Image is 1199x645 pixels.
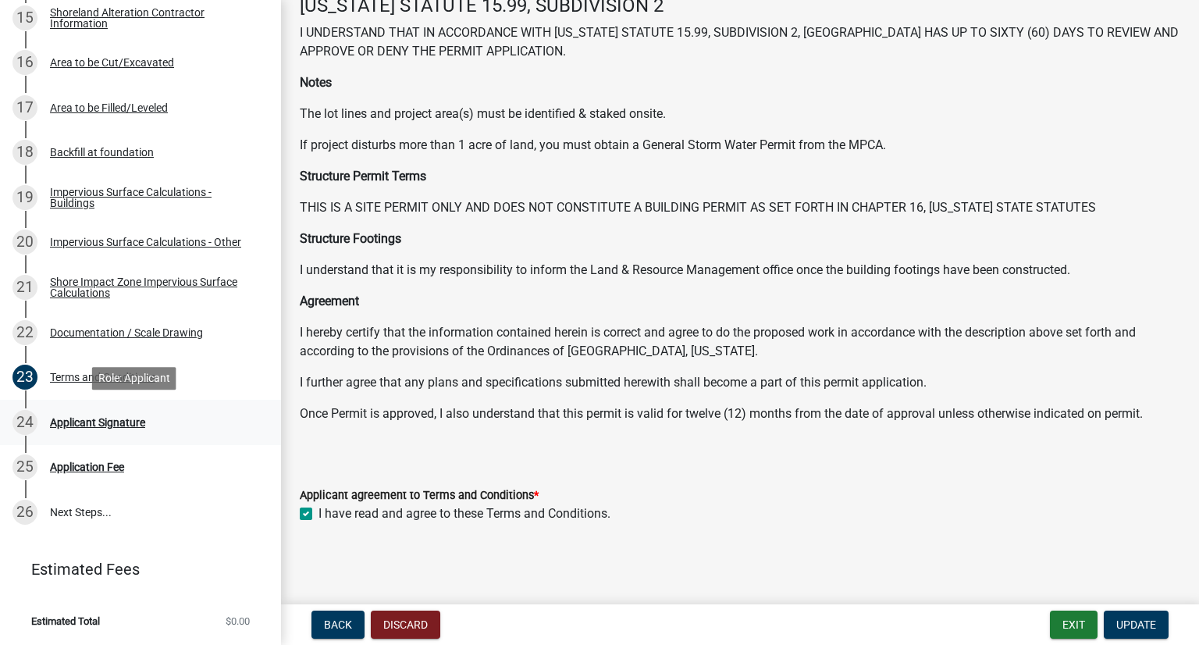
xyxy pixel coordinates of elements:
[324,618,352,631] span: Back
[300,231,401,246] strong: Structure Footings
[50,417,145,428] div: Applicant Signature
[50,276,256,298] div: Shore Impact Zone Impervious Surface Calculations
[300,198,1180,217] p: THIS IS A SITE PERMIT ONLY AND DOES NOT CONSTITUTE A BUILDING PERMIT AS SET FORTH IN CHAPTER 16, ...
[12,554,256,585] a: Estimated Fees
[300,75,332,90] strong: Notes
[300,490,539,501] label: Applicant agreement to Terms and Conditions
[300,323,1180,361] p: I hereby certify that the information contained herein is correct and agree to do the proposed wo...
[300,136,1180,155] p: If project disturbs more than 1 acre of land, you must obtain a General Storm Water Permit from t...
[311,611,365,639] button: Back
[1116,618,1156,631] span: Update
[300,169,426,184] strong: Structure Permit Terms
[50,372,155,383] div: Terms and Conditions
[50,327,203,338] div: Documentation / Scale Drawing
[50,147,154,158] div: Backfill at foundation
[318,504,610,523] label: I have read and agree to these Terms and Conditions.
[1050,611,1098,639] button: Exit
[12,454,37,479] div: 25
[1104,611,1169,639] button: Update
[12,410,37,435] div: 24
[50,461,124,472] div: Application Fee
[300,373,1180,392] p: I further agree that any plans and specifications submitted herewith shall become a part of this ...
[12,5,37,30] div: 15
[12,50,37,75] div: 16
[50,102,168,113] div: Area to be Filled/Leveled
[12,230,37,255] div: 20
[300,404,1180,423] p: Once Permit is approved, I also understand that this permit is valid for twelve (12) months from ...
[50,187,256,208] div: Impervious Surface Calculations - Buildings
[226,616,250,626] span: $0.00
[12,140,37,165] div: 18
[92,367,176,390] div: Role: Applicant
[300,261,1180,280] p: I understand that it is my responsibility to inform the Land & Resource Management office once th...
[50,7,256,29] div: Shoreland Alteration Contractor Information
[371,611,440,639] button: Discard
[50,237,241,248] div: Impervious Surface Calculations - Other
[12,500,37,525] div: 26
[12,365,37,390] div: 23
[300,23,1180,61] p: I UNDERSTAND THAT IN ACCORDANCE WITH [US_STATE] STATUTE 15.99, SUBDIVISION 2, [GEOGRAPHIC_DATA] H...
[12,185,37,210] div: 19
[300,105,1180,123] p: The lot lines and project area(s) must be identified & staked onsite.
[12,95,37,120] div: 17
[300,294,359,308] strong: Agreement
[12,275,37,300] div: 21
[31,616,100,626] span: Estimated Total
[12,320,37,345] div: 22
[50,57,174,68] div: Area to be Cut/Excavated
